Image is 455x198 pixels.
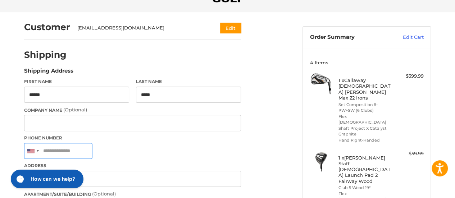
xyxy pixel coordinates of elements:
iframe: Gorgias live chat messenger [7,167,86,191]
a: Edit Cart [387,34,424,41]
div: [EMAIL_ADDRESS][DOMAIN_NAME] [77,24,206,32]
li: Hand Right-Handed [338,137,393,143]
label: Apartment/Suite/Building [24,190,241,198]
h3: Order Summary [310,34,387,41]
li: Flex [DEMOGRAPHIC_DATA] [338,114,393,125]
legend: Shipping Address [24,67,73,78]
div: United States: +1 [24,143,41,159]
h4: 1 x [PERSON_NAME] Staff [DEMOGRAPHIC_DATA] Launch Pad 2 Fairway Wood [338,155,393,184]
label: First Name [24,78,129,85]
h4: 1 x Callaway [DEMOGRAPHIC_DATA] [PERSON_NAME] Max 22 Irons [338,77,393,101]
label: Phone Number [24,135,241,141]
small: (Optional) [63,107,87,112]
li: Club 5 Wood 19° [338,185,393,191]
div: $399.99 [395,73,424,80]
li: Shaft Project X Catalyst Graphite [338,125,393,137]
label: Address [24,162,241,169]
label: Company Name [24,106,241,114]
iframe: Google Customer Reviews [396,179,455,198]
h2: Shipping [24,49,67,60]
label: Last Name [136,78,241,85]
h3: 4 Items [310,60,424,65]
div: $59.99 [395,150,424,157]
small: (Optional) [92,191,116,197]
button: Edit [220,23,241,33]
h2: Customer [24,22,70,33]
li: Set Composition 6-PW+SW (6 Clubs) [338,102,393,114]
